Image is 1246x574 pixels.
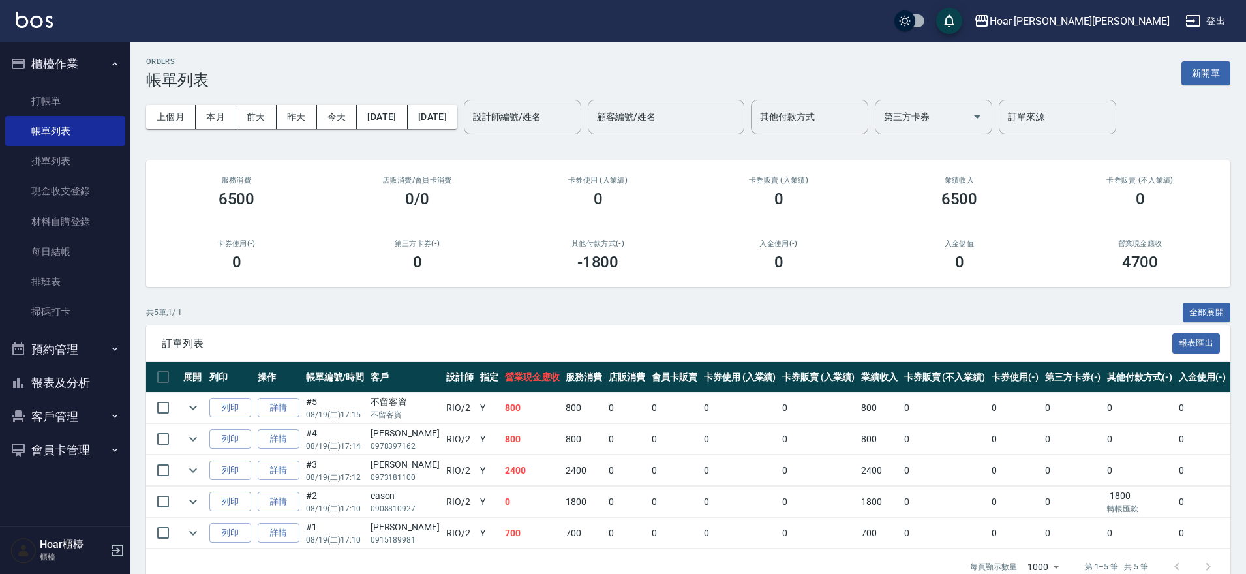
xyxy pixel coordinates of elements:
[1176,362,1229,393] th: 入金使用(-)
[701,362,780,393] th: 卡券使用 (入業績)
[209,523,251,543] button: 列印
[371,427,440,440] div: [PERSON_NAME]
[774,253,783,271] h3: 0
[183,429,203,449] button: expand row
[5,176,125,206] a: 現金收支登錄
[162,337,1172,350] span: 訂單列表
[969,8,1175,35] button: Hoar [PERSON_NAME][PERSON_NAME]
[901,424,988,455] td: 0
[5,333,125,367] button: 預約管理
[342,176,492,185] h2: 店販消費 /會員卡消費
[1172,333,1221,354] button: 報表匯出
[858,362,901,393] th: 業績收入
[779,487,858,517] td: 0
[5,267,125,297] a: 排班表
[183,523,203,543] button: expand row
[605,424,648,455] td: 0
[988,362,1042,393] th: 卡券使用(-)
[317,105,357,129] button: 今天
[10,537,37,564] img: Person
[779,362,858,393] th: 卡券販賣 (入業績)
[502,518,563,549] td: 700
[209,398,251,418] button: 列印
[371,458,440,472] div: [PERSON_NAME]
[562,424,605,455] td: 800
[5,297,125,327] a: 掃碼打卡
[183,398,203,417] button: expand row
[704,239,853,248] h2: 入金使用(-)
[502,424,563,455] td: 800
[1042,424,1104,455] td: 0
[342,239,492,248] h2: 第三方卡券(-)
[371,534,440,546] p: 0915189981
[306,472,364,483] p: 08/19 (二) 17:12
[5,237,125,267] a: 每日結帳
[5,116,125,146] a: 帳單列表
[162,176,311,185] h3: 服務消費
[901,455,988,486] td: 0
[562,487,605,517] td: 1800
[371,395,440,409] div: 不留客資
[146,105,196,129] button: 上個月
[990,13,1170,29] div: Hoar [PERSON_NAME][PERSON_NAME]
[206,362,254,393] th: 列印
[405,190,429,208] h3: 0/0
[967,106,988,127] button: Open
[443,518,477,549] td: RIO /2
[162,239,311,248] h2: 卡券使用(-)
[236,105,277,129] button: 前天
[1104,518,1176,549] td: 0
[477,455,502,486] td: Y
[988,518,1042,549] td: 0
[371,472,440,483] p: 0973181100
[605,455,648,486] td: 0
[1042,362,1104,393] th: 第三方卡券(-)
[258,492,299,512] a: 詳情
[357,105,407,129] button: [DATE]
[648,424,701,455] td: 0
[577,253,619,271] h3: -1800
[219,190,255,208] h3: 6500
[701,455,780,486] td: 0
[408,105,457,129] button: [DATE]
[443,455,477,486] td: RIO /2
[1176,518,1229,549] td: 0
[1104,424,1176,455] td: 0
[303,518,367,549] td: #1
[858,393,901,423] td: 800
[371,489,440,503] div: eason
[594,190,603,208] h3: 0
[1085,561,1148,573] p: 第 1–5 筆 共 5 筆
[371,503,440,515] p: 0908810927
[1176,424,1229,455] td: 0
[303,487,367,517] td: #2
[936,8,962,34] button: save
[180,362,206,393] th: 展開
[885,239,1034,248] h2: 入金儲值
[562,362,605,393] th: 服務消費
[477,487,502,517] td: Y
[477,424,502,455] td: Y
[306,440,364,452] p: 08/19 (二) 17:14
[183,492,203,511] button: expand row
[779,518,858,549] td: 0
[1181,67,1230,79] a: 新開單
[254,362,303,393] th: 操作
[258,461,299,481] a: 詳情
[1181,61,1230,85] button: 新開單
[1172,337,1221,349] a: 報表匯出
[605,362,648,393] th: 店販消費
[704,176,853,185] h2: 卡券販賣 (入業績)
[371,409,440,421] p: 不留客資
[1176,487,1229,517] td: 0
[502,362,563,393] th: 營業現金應收
[5,433,125,467] button: 會員卡管理
[1136,190,1145,208] h3: 0
[562,393,605,423] td: 800
[988,487,1042,517] td: 0
[196,105,236,129] button: 本月
[306,409,364,421] p: 08/19 (二) 17:15
[523,239,673,248] h2: 其他付款方式(-)
[209,492,251,512] button: 列印
[885,176,1034,185] h2: 業績收入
